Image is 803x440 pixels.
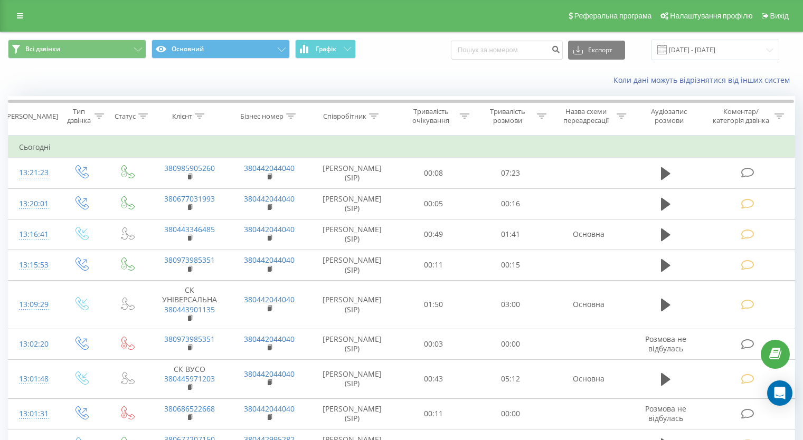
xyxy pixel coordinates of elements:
[244,334,295,344] a: 380442044040
[295,40,356,59] button: Графік
[405,107,458,125] div: Тривалість очікування
[164,224,215,234] a: 380443346485
[472,219,549,250] td: 01:41
[395,398,472,429] td: 00:11
[574,12,652,20] span: Реферальна програма
[19,224,47,245] div: 13:16:41
[309,250,395,280] td: [PERSON_NAME] (SIP)
[395,250,472,280] td: 00:11
[172,112,192,121] div: Клієнт
[19,255,47,275] div: 13:15:53
[5,112,58,121] div: [PERSON_NAME]
[549,219,628,250] td: Основна
[309,360,395,399] td: [PERSON_NAME] (SIP)
[395,360,472,399] td: 00:43
[244,224,295,234] a: 380442044040
[149,360,229,399] td: СК ВУСО
[395,329,472,359] td: 00:03
[19,369,47,389] div: 13:01:48
[767,380,792,406] div: Open Intercom Messenger
[568,41,625,60] button: Експорт
[244,294,295,304] a: 380442044040
[472,188,549,219] td: 00:16
[19,162,47,183] div: 13:21:23
[309,329,395,359] td: [PERSON_NAME] (SIP)
[316,45,336,53] span: Графік
[309,188,395,219] td: [PERSON_NAME] (SIP)
[472,360,549,399] td: 05:12
[645,334,686,353] span: Розмова не відбулась
[25,45,60,53] span: Всі дзвінки
[244,163,295,173] a: 380442044040
[164,374,215,384] a: 380445971203
[244,255,295,265] a: 380442044040
[19,194,47,214] div: 13:20:01
[149,281,229,329] td: СК УНІВЕРСАЛЬНА
[164,404,215,414] a: 380686522668
[244,404,295,414] a: 380442044040
[710,107,772,125] div: Коментар/категорія дзвінка
[613,75,795,85] a: Коли дані можуть відрізнятися вiд інших систем
[8,137,795,158] td: Сьогодні
[645,404,686,423] span: Розмова не відбулась
[323,112,366,121] div: Співробітник
[164,255,215,265] a: 380973985351
[164,194,215,204] a: 380677031993
[472,250,549,280] td: 00:15
[164,334,215,344] a: 380973985351
[164,163,215,173] a: 380985905260
[770,12,789,20] span: Вихід
[670,12,752,20] span: Налаштування профілю
[451,41,563,60] input: Пошук за номером
[8,40,146,59] button: Всі дзвінки
[309,398,395,429] td: [PERSON_NAME] (SIP)
[240,112,284,121] div: Бізнес номер
[19,294,47,315] div: 13:09:29
[549,360,628,399] td: Основна
[395,281,472,329] td: 01:50
[19,334,47,355] div: 13:02:20
[309,219,395,250] td: [PERSON_NAME] (SIP)
[115,112,136,121] div: Статус
[395,188,472,219] td: 00:05
[164,304,215,314] a: 380443901135
[472,398,549,429] td: 00:00
[309,158,395,188] td: [PERSON_NAME] (SIP)
[244,194,295,204] a: 380442044040
[244,369,295,379] a: 380442044040
[152,40,290,59] button: Основний
[481,107,534,125] div: Тривалість розмови
[638,107,700,125] div: Аудіозапис розмови
[395,219,472,250] td: 00:49
[549,281,628,329] td: Основна
[395,158,472,188] td: 00:08
[472,281,549,329] td: 03:00
[472,329,549,359] td: 00:00
[19,404,47,424] div: 13:01:31
[309,281,395,329] td: [PERSON_NAME] (SIP)
[472,158,549,188] td: 07:23
[67,107,91,125] div: Тип дзвінка
[559,107,614,125] div: Назва схеми переадресації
